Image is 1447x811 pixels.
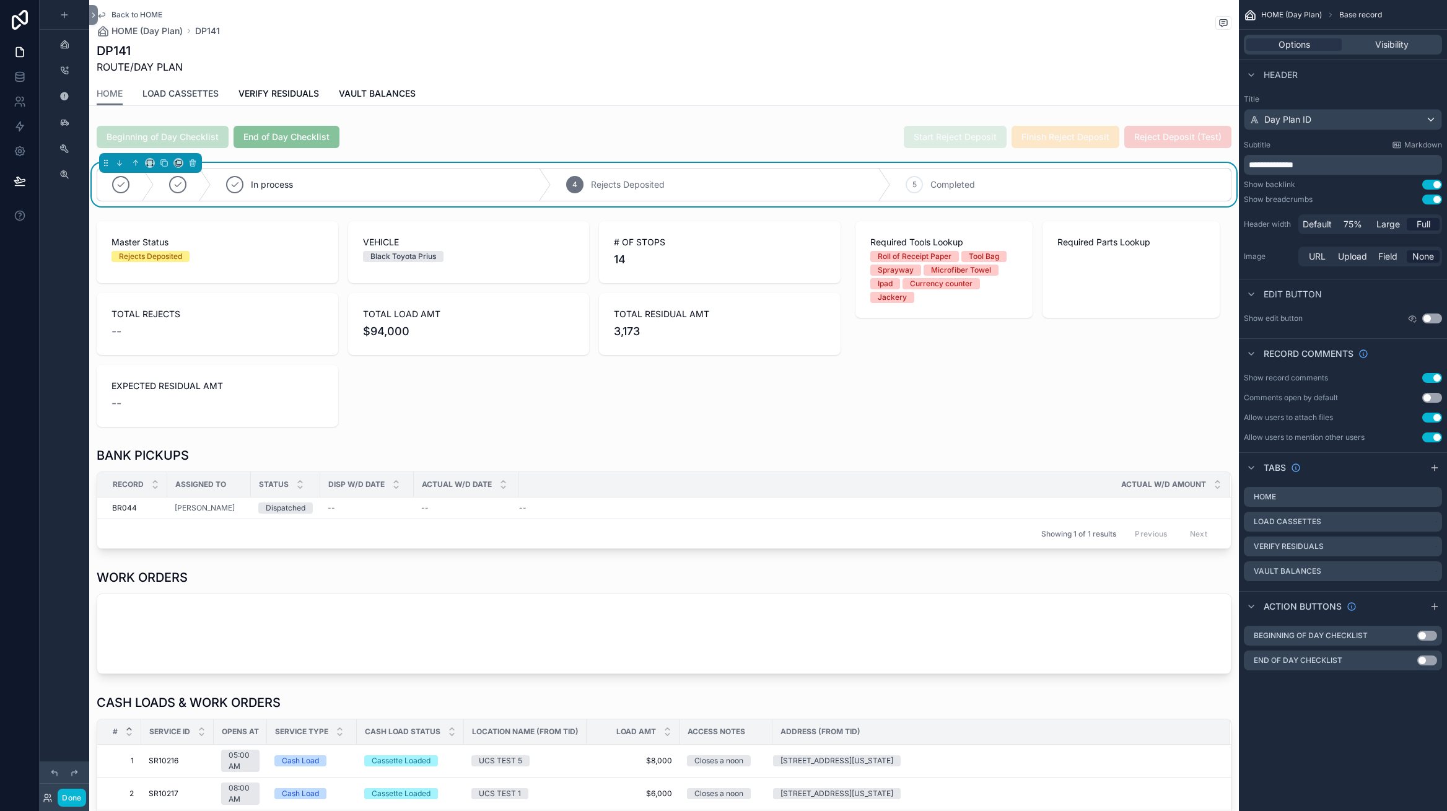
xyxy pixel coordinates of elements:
span: None [1412,250,1434,263]
span: Visibility [1375,38,1409,51]
button: Done [58,789,85,807]
span: Cash Load Status [365,727,440,737]
span: LOAD CASSETTES [142,87,219,100]
span: Address (from TID) [780,727,860,737]
span: Service ID [149,727,190,737]
span: Location Name (from TID) [472,727,579,737]
label: LOAD CASSETTES [1254,517,1321,527]
a: HOME [97,82,123,106]
label: VERIFY RESIDUALS [1254,541,1324,551]
span: Assigned To [175,480,226,489]
span: ROUTE/DAY PLAN [97,59,183,74]
span: 5 [912,180,917,190]
a: Markdown [1392,140,1442,150]
span: Default [1303,218,1332,230]
a: DP141 [195,25,220,37]
span: VERIFY RESIDUALS [238,87,319,100]
label: Beginning of Day Checklist [1254,631,1368,641]
div: Show backlink [1244,180,1295,190]
label: Header width [1244,219,1293,229]
span: Actual W/D Date [422,480,492,489]
a: VERIFY RESIDUALS [238,82,319,107]
span: Rejects Deposited [591,178,665,191]
span: In process [251,178,293,191]
label: VAULT BALANCES [1254,566,1321,576]
label: Show edit button [1244,313,1303,323]
span: Completed [930,178,975,191]
span: VAULT BALANCES [339,87,416,100]
span: Full [1417,218,1430,230]
span: Large [1376,218,1400,230]
label: Title [1244,94,1442,104]
span: Action buttons [1264,600,1342,613]
div: Allow users to attach files [1244,413,1333,423]
div: Show breadcrumbs [1244,195,1313,204]
span: Upload [1338,250,1367,263]
span: # [113,727,118,737]
h1: DP141 [97,42,183,59]
span: HOME (Day Plan) [1261,10,1322,20]
span: Field [1378,250,1397,263]
span: Service Type [275,727,328,737]
span: 75% [1344,218,1362,230]
span: Load Amt [616,727,656,737]
span: Disp W/D Date [328,480,385,489]
div: Show record comments [1244,373,1328,383]
span: Actual W/D Amount [1121,480,1206,489]
a: LOAD CASSETTES [142,82,219,107]
span: Record [113,480,144,489]
div: Comments open by default [1244,393,1338,403]
span: Markdown [1404,140,1442,150]
span: HOME [97,87,123,100]
span: Back to HOME [111,10,162,20]
label: Image [1244,252,1293,261]
span: HOME (Day Plan) [111,25,183,37]
span: Status [259,480,289,489]
a: Back to HOME [97,10,162,20]
span: Showing 1 of 1 results [1041,529,1116,539]
span: URL [1309,250,1326,263]
span: Opens At [222,727,259,737]
span: Access Notes [688,727,745,737]
span: Base record [1339,10,1382,20]
a: VAULT BALANCES [339,82,416,107]
span: Tabs [1264,462,1286,474]
span: Edit button [1264,288,1322,300]
span: Day Plan ID [1264,113,1311,126]
a: HOME (Day Plan) [97,25,183,37]
span: Record comments [1264,348,1353,360]
span: Options [1279,38,1310,51]
button: Day Plan ID [1244,109,1442,130]
span: Header [1264,69,1298,81]
div: scrollable content [1244,155,1442,175]
div: Allow users to mention other users [1244,432,1365,442]
span: 4 [572,180,577,190]
label: Subtitle [1244,140,1270,150]
label: End of Day Checklist [1254,655,1342,665]
label: HOME [1254,492,1276,502]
